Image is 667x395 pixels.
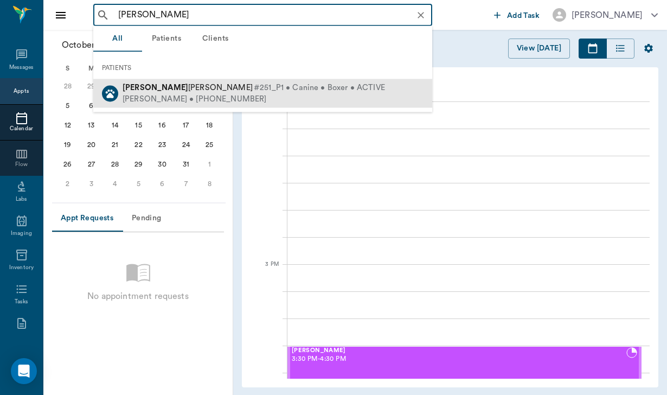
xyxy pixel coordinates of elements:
[202,157,217,172] div: Saturday, November 1, 2025
[131,157,146,172] div: Wednesday, October 29, 2025
[131,137,146,152] div: Wednesday, October 22, 2025
[52,206,122,232] button: Appt Requests
[93,56,432,79] div: PATIENTS
[50,4,72,26] button: Close drawer
[60,176,75,192] div: Sunday, November 2, 2025
[508,39,570,59] button: View [DATE]
[14,87,29,95] div: Appts
[107,118,123,133] div: Tuesday, October 14, 2025
[84,79,99,94] div: Monday, September 29, 2025
[60,118,75,133] div: Sunday, October 12, 2025
[310,88,637,98] div: Veterinarian
[56,34,137,56] button: October2025
[155,176,170,192] div: Thursday, November 6, 2025
[123,84,253,92] span: [PERSON_NAME]
[80,60,104,77] div: M
[142,26,191,52] button: Patients
[178,118,194,133] div: Friday, October 17, 2025
[107,176,123,192] div: Tuesday, November 4, 2025
[178,137,194,152] div: Friday, October 24, 2025
[413,8,428,23] button: Clear
[155,137,170,152] div: Thursday, October 23, 2025
[52,206,224,232] div: Appointment request tabs
[178,176,194,192] div: Friday, November 7, 2025
[202,176,217,192] div: Saturday, November 8, 2025
[131,176,146,192] div: Wednesday, November 5, 2025
[131,118,146,133] div: Wednesday, October 15, 2025
[9,63,34,72] div: Messages
[122,206,171,232] button: Pending
[107,137,123,152] div: Tuesday, October 21, 2025
[93,26,142,52] button: All
[60,137,75,152] div: Sunday, October 19, 2025
[60,98,75,113] div: Sunday, October 5, 2025
[84,176,99,192] div: Monday, November 3, 2025
[84,118,99,133] div: Monday, October 13, 2025
[155,118,170,133] div: Thursday, October 16, 2025
[60,37,97,53] span: October
[11,230,32,238] div: Imaging
[254,82,385,94] span: #251_P1 • Canine • Boxer • ACTIVE
[310,80,637,91] a: [PERSON_NAME]
[292,354,626,365] span: 3:30 PM - 4:30 PM
[572,9,643,22] div: [PERSON_NAME]
[178,157,194,172] div: Friday, October 31, 2025
[60,79,75,94] div: Sunday, September 28, 2025
[155,157,170,172] div: Thursday, October 30, 2025
[292,347,626,354] span: [PERSON_NAME]
[107,157,123,172] div: Tuesday, October 28, 2025
[202,137,217,152] div: Saturday, October 25, 2025
[84,137,99,152] div: Monday, October 20, 2025
[544,5,666,25] button: [PERSON_NAME]
[60,157,75,172] div: Sunday, October 26, 2025
[84,157,99,172] div: Monday, October 27, 2025
[84,98,99,113] div: Monday, October 6, 2025
[56,60,80,77] div: S
[16,195,27,203] div: Labs
[114,8,429,23] input: Search
[490,5,544,25] button: Add Task
[11,358,37,384] div: Open Intercom Messenger
[9,264,34,272] div: Inventory
[251,259,279,286] div: 3 PM
[191,26,240,52] button: Clients
[202,118,217,133] div: Saturday, October 18, 2025
[87,290,188,303] p: No appointment requests
[123,93,385,105] div: [PERSON_NAME] • [PHONE_NUMBER]
[123,84,188,92] b: [PERSON_NAME]
[15,298,28,306] div: Tasks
